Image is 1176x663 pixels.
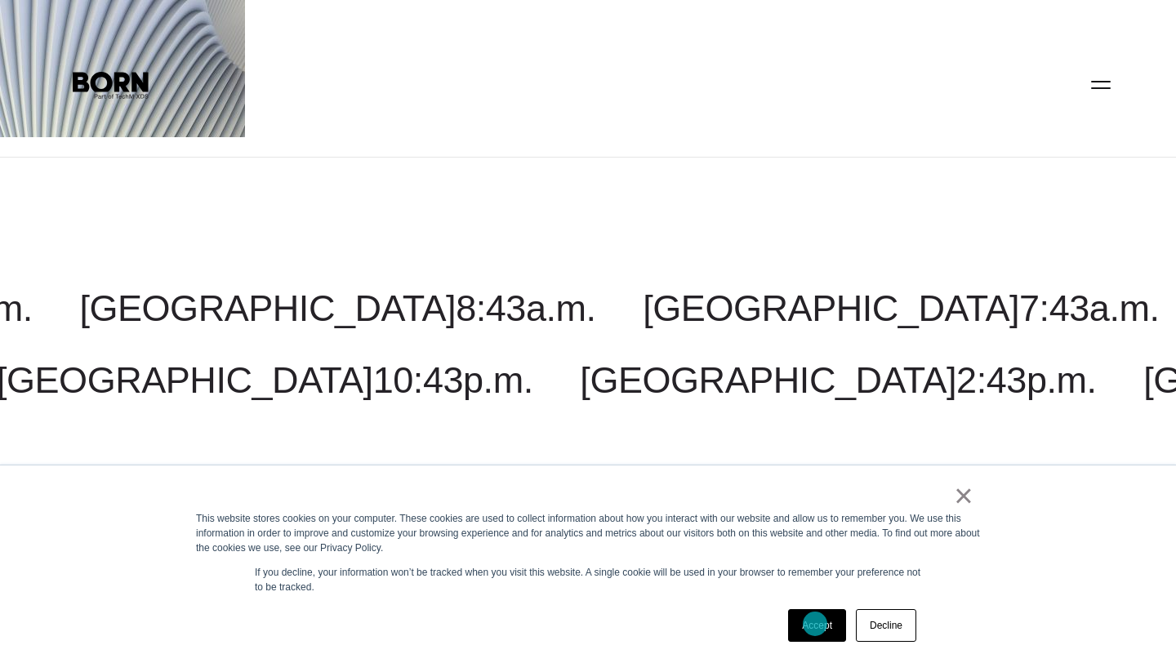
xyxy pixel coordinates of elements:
[196,511,980,555] div: This website stores cookies on your computer. These cookies are used to collect information about...
[788,609,846,642] a: Accept
[643,287,1159,329] a: [GEOGRAPHIC_DATA]7:43a.m.
[580,359,1096,401] a: [GEOGRAPHIC_DATA]2:43p.m.
[956,359,1097,401] span: 2:43p.m.
[1019,287,1160,329] span: 7:43a.m.
[954,488,973,503] a: ×
[79,287,595,329] a: [GEOGRAPHIC_DATA]8:43a.m.
[255,565,921,594] p: If you decline, your information won’t be tracked when you visit this website. A single cookie wi...
[373,359,533,401] span: 10:43p.m.
[856,609,916,642] a: Decline
[456,287,596,329] span: 8:43a.m.
[1081,67,1120,101] button: Open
